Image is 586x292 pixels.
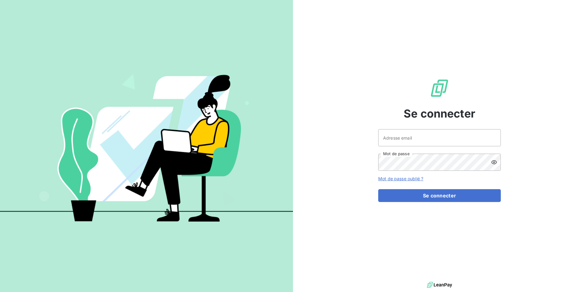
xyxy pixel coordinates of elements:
[427,280,452,290] img: logo
[430,78,449,98] img: Logo LeanPay
[378,176,423,181] a: Mot de passe oublié ?
[378,189,501,202] button: Se connecter
[404,105,475,122] span: Se connecter
[378,129,501,146] input: placeholder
